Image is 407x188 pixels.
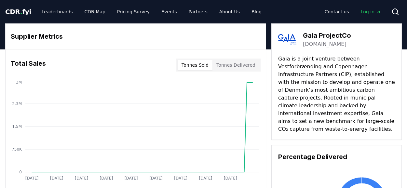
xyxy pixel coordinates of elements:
a: Partners [183,6,213,18]
tspan: [DATE] [174,176,187,181]
tspan: [DATE] [25,176,39,181]
span: . [20,8,22,16]
a: Events [156,6,182,18]
tspan: [DATE] [125,176,138,181]
span: CDR fyi [5,8,31,16]
h3: Percentage Delivered [278,152,395,162]
h3: Total Sales [11,59,46,72]
tspan: 750K [12,147,22,152]
a: [DOMAIN_NAME] [303,40,346,48]
tspan: 0 [19,170,22,174]
nav: Main [36,6,267,18]
tspan: 3M [16,80,22,85]
button: Tonnes Delivered [212,60,259,70]
p: Gaia is a joint venture between Vestforbrænding and Copenhagen Infrastructure Partners (CIP), est... [278,55,395,133]
tspan: [DATE] [100,176,113,181]
a: About Us [214,6,245,18]
a: Contact us [319,6,354,18]
tspan: [DATE] [75,176,88,181]
a: Blog [246,6,267,18]
tspan: 1.5M [12,124,22,129]
tspan: [DATE] [224,176,237,181]
h3: Supplier Metrics [11,32,261,41]
button: Tonnes Sold [178,60,212,70]
nav: Main [319,6,386,18]
a: Pricing Survey [112,6,155,18]
a: CDR.fyi [5,7,31,16]
tspan: 2.3M [12,101,22,106]
tspan: [DATE] [199,176,212,181]
span: Log in [361,8,381,15]
h3: Gaia ProjectCo [303,31,351,40]
a: CDR Map [79,6,111,18]
img: Gaia ProjectCo-logo [278,30,296,48]
a: Leaderboards [36,6,78,18]
a: Log in [356,6,386,18]
tspan: [DATE] [149,176,163,181]
tspan: [DATE] [50,176,63,181]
